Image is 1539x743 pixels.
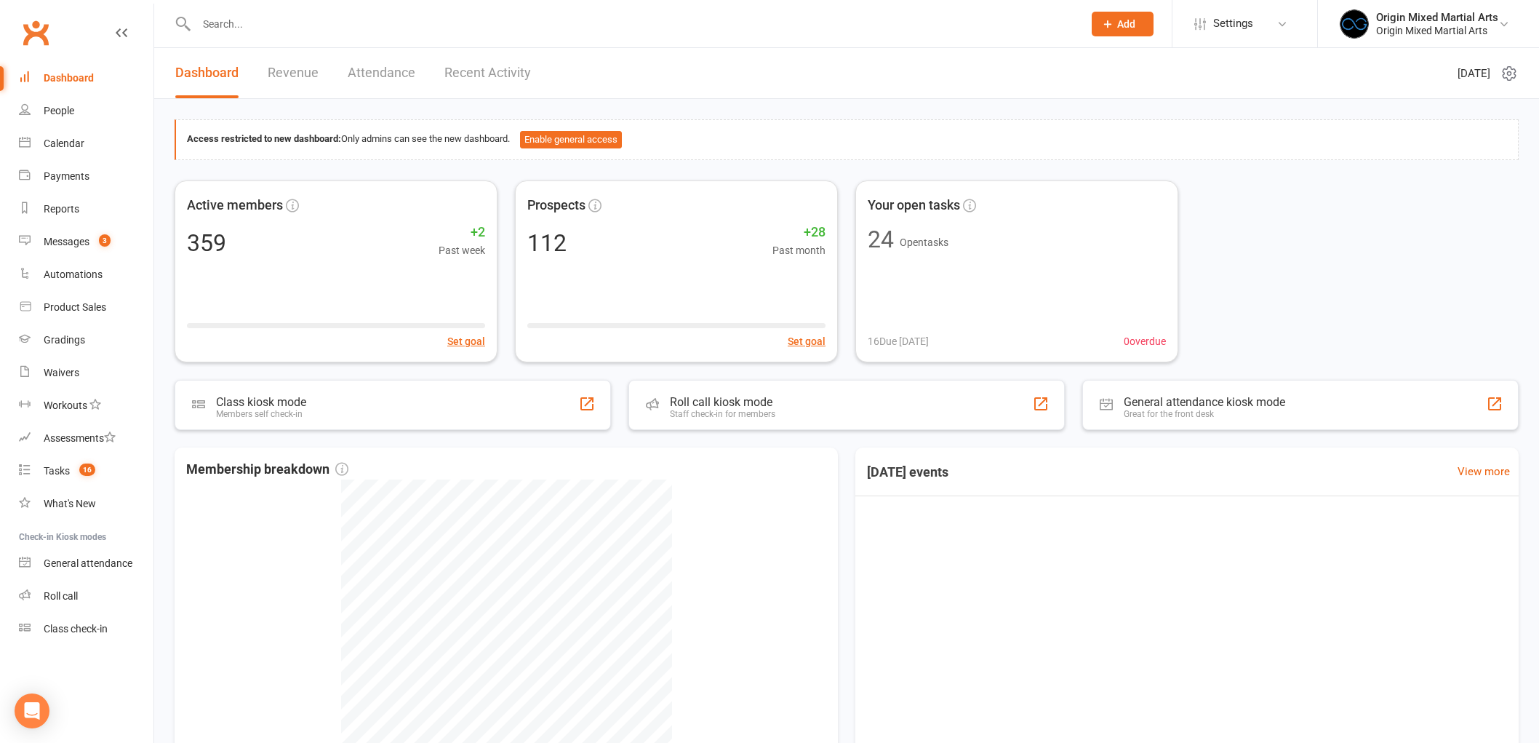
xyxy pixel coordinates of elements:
[900,237,948,248] span: Open tasks
[1092,12,1154,36] button: Add
[868,195,960,216] span: Your open tasks
[44,170,89,182] div: Payments
[1458,463,1510,480] a: View more
[1117,18,1135,30] span: Add
[520,131,622,148] button: Enable general access
[17,15,54,51] a: Clubworx
[44,301,106,313] div: Product Sales
[19,226,153,258] a: Messages 3
[44,334,85,346] div: Gradings
[19,127,153,160] a: Calendar
[868,228,894,251] div: 24
[1340,9,1369,39] img: thumb_image1665119159.png
[19,488,153,520] a: What's New
[15,694,49,728] div: Open Intercom Messenger
[216,395,306,409] div: Class kiosk mode
[1213,7,1253,40] span: Settings
[19,580,153,613] a: Roll call
[19,62,153,95] a: Dashboard
[44,269,103,280] div: Automations
[44,138,84,149] div: Calendar
[1376,24,1498,37] div: Origin Mixed Martial Arts
[447,333,485,349] button: Set goal
[1376,11,1498,24] div: Origin Mixed Martial Arts
[1124,409,1285,419] div: Great for the front desk
[348,48,415,98] a: Attendance
[187,231,226,255] div: 359
[19,613,153,645] a: Class kiosk mode
[788,333,826,349] button: Set goal
[868,333,929,349] span: 16 Due [DATE]
[79,464,95,476] span: 16
[19,193,153,226] a: Reports
[44,236,89,247] div: Messages
[44,590,78,602] div: Roll call
[19,160,153,193] a: Payments
[444,48,531,98] a: Recent Activity
[44,432,116,444] div: Assessments
[439,222,485,243] span: +2
[44,203,79,215] div: Reports
[1124,395,1285,409] div: General attendance kiosk mode
[855,459,960,485] h3: [DATE] events
[19,455,153,488] a: Tasks 16
[19,357,153,389] a: Waivers
[44,72,94,84] div: Dashboard
[772,242,826,258] span: Past month
[187,131,1507,148] div: Only admins can see the new dashboard.
[19,547,153,580] a: General attendance kiosk mode
[527,231,567,255] div: 112
[187,195,283,216] span: Active members
[19,389,153,422] a: Workouts
[19,258,153,291] a: Automations
[44,367,79,378] div: Waivers
[99,234,111,247] span: 3
[187,133,341,144] strong: Access restricted to new dashboard:
[1124,333,1166,349] span: 0 overdue
[772,222,826,243] span: +28
[439,242,485,258] span: Past week
[19,95,153,127] a: People
[19,291,153,324] a: Product Sales
[44,623,108,635] div: Class check-in
[44,400,87,411] div: Workouts
[175,48,239,98] a: Dashboard
[527,195,585,216] span: Prospects
[19,324,153,357] a: Gradings
[192,14,1073,34] input: Search...
[44,465,70,477] div: Tasks
[44,105,74,116] div: People
[19,422,153,455] a: Assessments
[44,557,132,569] div: General attendance
[670,395,775,409] div: Roll call kiosk mode
[186,459,348,480] span: Membership breakdown
[268,48,319,98] a: Revenue
[1458,65,1490,82] span: [DATE]
[670,409,775,419] div: Staff check-in for members
[44,498,96,509] div: What's New
[216,409,306,419] div: Members self check-in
